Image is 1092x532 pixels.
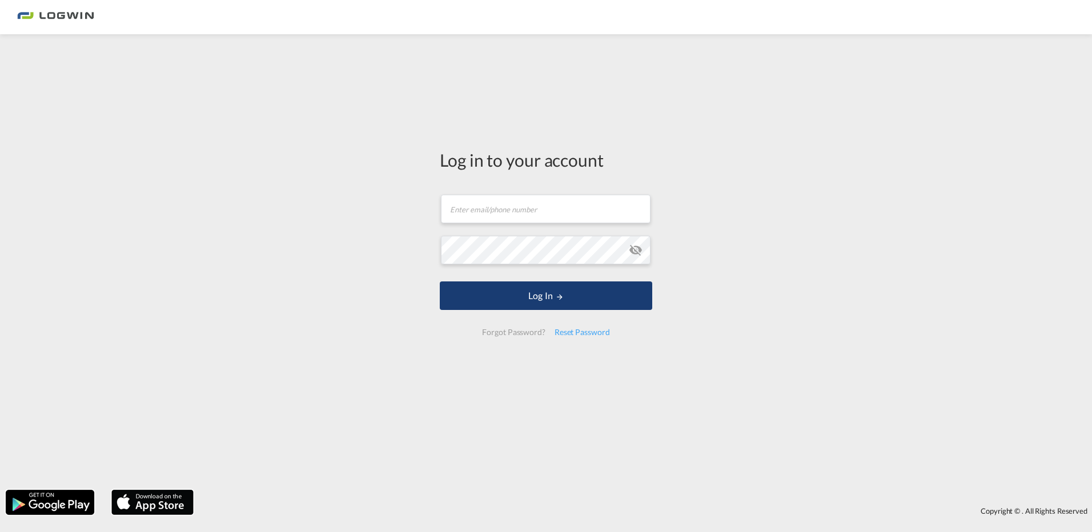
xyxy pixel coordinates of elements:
input: Enter email/phone number [441,195,651,223]
div: Log in to your account [440,148,652,172]
img: bc73a0e0d8c111efacd525e4c8ad7d32.png [17,5,94,30]
div: Reset Password [550,322,615,342]
md-icon: icon-eye-off [629,243,643,257]
div: Copyright © . All Rights Reserved [199,501,1092,521]
img: apple.png [110,489,195,516]
button: LOGIN [440,281,652,310]
img: google.png [5,489,95,516]
div: Forgot Password? [477,322,549,342]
